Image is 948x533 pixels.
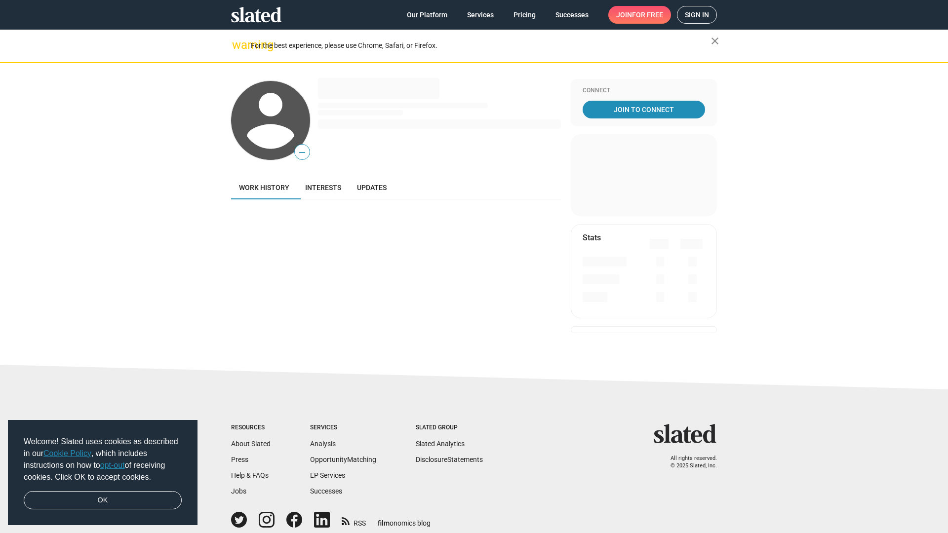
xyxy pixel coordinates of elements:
[677,6,717,24] a: Sign in
[583,87,705,95] div: Connect
[305,184,341,191] span: Interests
[585,101,703,118] span: Join To Connect
[43,449,91,457] a: Cookie Policy
[342,513,366,528] a: RSS
[24,436,182,483] span: Welcome! Slated uses cookies as described in our , which includes instructions on how to of recei...
[349,176,395,199] a: Updates
[295,146,310,159] span: —
[416,456,483,463] a: DisclosureStatements
[310,440,336,448] a: Analysis
[407,6,447,24] span: Our Platform
[378,511,431,528] a: filmonomics blog
[583,232,601,243] mat-card-title: Stats
[231,176,297,199] a: Work history
[660,455,717,469] p: All rights reserved. © 2025 Slated, Inc.
[231,440,271,448] a: About Slated
[251,39,711,52] div: For the best experience, please use Chrome, Safari, or Firefox.
[231,456,248,463] a: Press
[357,184,387,191] span: Updates
[608,6,671,24] a: Joinfor free
[297,176,349,199] a: Interests
[8,420,197,526] div: cookieconsent
[583,101,705,118] a: Join To Connect
[416,424,483,432] div: Slated Group
[513,6,536,24] span: Pricing
[232,39,244,51] mat-icon: warning
[310,471,345,479] a: EP Services
[399,6,455,24] a: Our Platform
[416,440,465,448] a: Slated Analytics
[239,184,289,191] span: Work history
[231,487,246,495] a: Jobs
[24,491,182,510] a: dismiss cookie message
[632,6,663,24] span: for free
[506,6,544,24] a: Pricing
[685,6,709,23] span: Sign in
[100,461,125,469] a: opt-out
[459,6,502,24] a: Services
[310,424,376,432] div: Services
[231,424,271,432] div: Resources
[310,456,376,463] a: OpportunityMatching
[616,6,663,24] span: Join
[555,6,589,24] span: Successes
[231,471,269,479] a: Help & FAQs
[378,519,390,527] span: film
[310,487,342,495] a: Successes
[548,6,596,24] a: Successes
[709,35,721,47] mat-icon: close
[467,6,494,24] span: Services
